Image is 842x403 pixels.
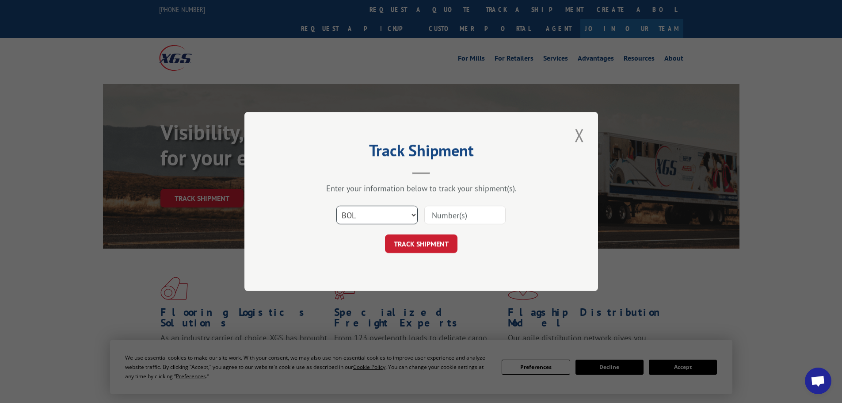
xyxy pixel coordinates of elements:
button: TRACK SHIPMENT [385,234,457,253]
a: Open chat [805,368,831,394]
input: Number(s) [424,206,506,224]
div: Enter your information below to track your shipment(s). [289,183,554,193]
h2: Track Shipment [289,144,554,161]
button: Close modal [572,123,587,147]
